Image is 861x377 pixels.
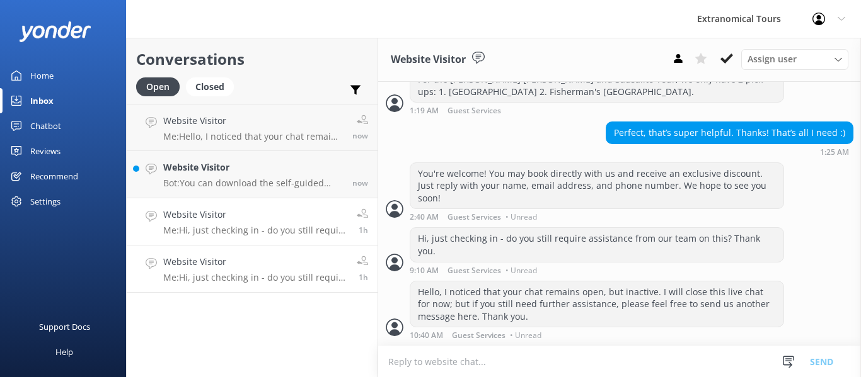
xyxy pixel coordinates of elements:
div: Aug 29 2025 07:40pm (UTC -07:00) America/Tijuana [410,330,784,339]
span: Aug 29 2025 07:39pm (UTC -07:00) America/Tijuana [352,177,368,188]
strong: 1:19 AM [410,107,439,115]
h4: Website Visitor [163,208,347,222]
div: Aug 29 2025 10:25am (UTC -07:00) America/Tijuana [606,147,853,156]
div: For the [PERSON_NAME] [PERSON_NAME] and Sausalito Tour, we only have 2 pick-ups: 1. [GEOGRAPHIC_D... [410,69,783,102]
div: Inbox [30,88,54,113]
h4: Website Visitor [163,114,343,128]
p: Me: Hello, I noticed that your chat remains open, but inactive. I will close this live chat for n... [163,131,343,142]
a: Website VisitorMe:Hello, I noticed that your chat remains open, but inactive. I will close this l... [127,104,378,151]
a: Website VisitorMe:Hi, just checking in - do you still require assistance from our team on this? T... [127,245,378,293]
span: Guest Services [448,107,501,115]
span: Guest Services [452,332,506,339]
div: Aug 29 2025 06:10pm (UTC -07:00) America/Tijuana [410,266,784,274]
div: Assign User [741,49,848,69]
span: Aug 29 2025 06:10pm (UTC -07:00) America/Tijuana [359,225,368,235]
div: Home [30,63,54,88]
img: yonder-white-logo.png [19,21,91,42]
div: Hi, just checking in - do you still require assistance from our team on this? Thank you. [410,228,783,261]
strong: 10:40 AM [410,332,443,339]
span: Guest Services [448,267,501,274]
span: Aug 29 2025 06:10pm (UTC -07:00) America/Tijuana [359,272,368,283]
strong: 1:25 AM [820,149,849,156]
div: Perfect, that’s super helpful. Thanks! That’s all I need :) [606,122,853,143]
p: Me: Hi, just checking in - do you still require assistance from our team on this? Thank you. [163,272,347,283]
a: Website VisitorMe:Hi, just checking in - do you still require assistance from our team on this? T... [127,198,378,245]
a: Website VisitorBot:You can download the self-guided audio tours by following these steps: 1. Inst... [127,151,378,198]
h3: Website Visitor [391,52,466,68]
span: Assign user [748,52,797,66]
h2: Conversations [136,47,368,71]
strong: 9:10 AM [410,267,439,274]
a: Open [136,79,186,93]
h4: Website Visitor [163,160,343,174]
div: Settings [30,189,61,214]
h4: Website Visitor [163,255,347,269]
p: Me: Hi, just checking in - do you still require assistance from our team on this? Thank you. [163,225,347,236]
span: • Unread [506,213,537,221]
div: Closed [186,77,234,96]
div: Support Docs [39,314,90,339]
p: Bot: You can download the self-guided audio tours by following these steps: 1. Install VoiceMap f... [163,177,343,189]
div: Reviews [30,138,61,164]
span: Guest Services [448,213,501,221]
div: Aug 29 2025 10:19am (UTC -07:00) America/Tijuana [410,106,784,115]
div: You're welcome! You may book directly with us and receive an exclusive discount. Just reply with ... [410,163,783,209]
span: Aug 29 2025 07:40pm (UTC -07:00) America/Tijuana [352,130,368,141]
div: Chatbot [30,113,61,138]
span: • Unread [506,267,537,274]
div: Hello, I noticed that your chat remains open, but inactive. I will close this live chat for now; ... [410,281,783,327]
div: Aug 29 2025 11:40am (UTC -07:00) America/Tijuana [410,212,784,221]
a: Closed [186,79,240,93]
div: Help [55,339,73,364]
div: Recommend [30,164,78,189]
strong: 2:40 AM [410,213,439,221]
span: • Unread [510,332,541,339]
div: Open [136,77,180,96]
